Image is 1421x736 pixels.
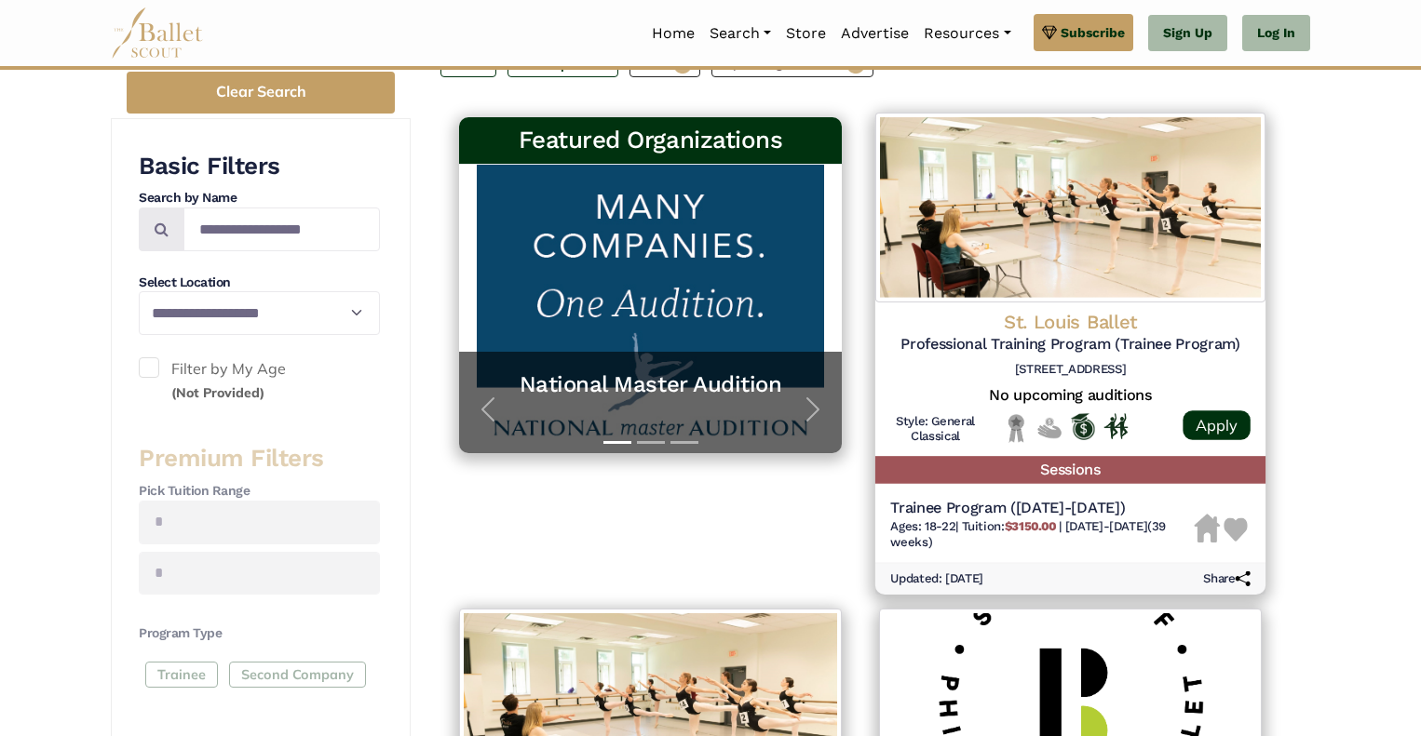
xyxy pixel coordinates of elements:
[139,151,380,182] h3: Basic Filters
[890,362,1251,378] h6: [STREET_ADDRESS]
[670,432,698,453] button: Slide 3
[890,570,983,586] h6: Updated: [DATE]
[637,432,665,453] button: Slide 2
[890,518,955,532] span: Ages: 18-22
[1042,22,1057,43] img: gem.svg
[890,385,1251,405] h5: No upcoming auditions
[474,125,827,156] h3: Featured Organizations
[702,14,778,53] a: Search
[890,518,1166,549] span: [DATE]-[DATE] (39 weeks)
[962,518,1060,532] span: Tuition:
[139,443,380,475] h3: Premium Filters
[1194,515,1220,543] img: Housing Unavailable
[1203,570,1251,586] h6: Share
[778,14,833,53] a: Store
[890,499,1194,518] h5: Trainee Program ([DATE]-[DATE])
[875,457,1265,484] h5: Sessions
[139,274,380,292] h4: Select Location
[875,113,1265,302] img: Logo
[1071,413,1095,440] img: Offers Scholarship
[1037,413,1062,443] img: No Financial Aid
[644,14,702,53] a: Home
[1242,15,1310,52] a: Log In
[1183,410,1250,440] a: Apply
[1034,14,1133,51] a: Subscribe
[916,14,1018,53] a: Resources
[1005,518,1056,532] b: $3150.00
[1061,22,1125,43] span: Subscribe
[139,482,380,501] h4: Pick Tuition Range
[890,335,1251,355] h5: Professional Training Program (Trainee Program)
[1004,413,1028,443] img: Local
[139,189,380,207] h4: Search by Name
[603,432,631,453] button: Slide 1
[139,624,380,643] h4: Program Type
[139,357,380,405] label: Filter by My Age
[890,413,981,445] h6: Style: General Classical
[127,72,395,114] button: Clear Search
[833,14,916,53] a: Advertise
[1103,414,1128,439] img: In Person
[171,384,264,401] small: (Not Provided)
[1224,517,1248,542] img: Heart
[1148,15,1227,52] a: Sign Up
[890,518,1194,550] h6: | |
[478,370,823,399] a: National Master Audition
[183,207,380,251] input: Search by names...
[890,310,1251,335] h4: St. Louis Ballet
